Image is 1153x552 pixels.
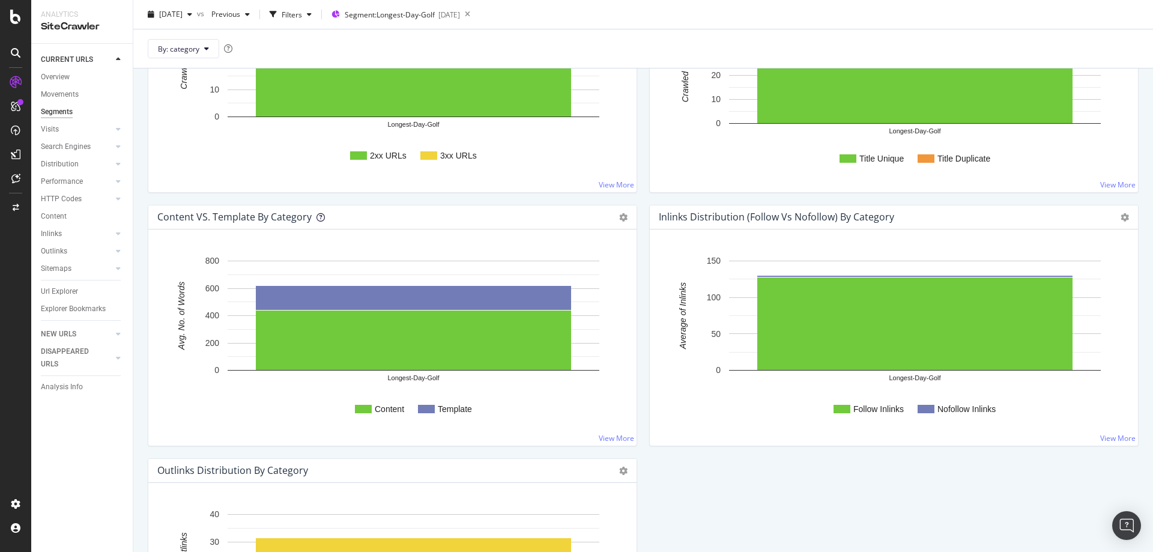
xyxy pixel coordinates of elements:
[205,284,220,293] text: 600
[659,14,1124,183] svg: A chart.
[157,209,312,225] h4: Content VS. Template by category
[711,329,721,339] text: 50
[41,381,83,393] div: Analysis Info
[1100,433,1136,443] a: View More
[659,249,1124,436] svg: A chart.
[41,228,62,240] div: Inlinks
[387,375,440,382] text: Longest-Day-Golf
[41,245,67,258] div: Outlinks
[158,249,623,436] svg: A chart.
[889,128,941,135] text: Longest-Day-Golf
[205,338,220,348] text: 200
[41,158,79,171] div: Distribution
[265,5,316,24] button: Filters
[41,71,124,83] a: Overview
[214,112,219,122] text: 0
[41,141,112,153] a: Search Engines
[41,262,71,275] div: Sitemaps
[148,39,219,58] button: By: category
[282,9,302,19] div: Filters
[1100,180,1136,190] a: View More
[859,154,904,163] text: Title Unique
[387,121,440,129] text: Longest-Day-Golf
[41,285,124,298] a: Url Explorer
[41,123,59,136] div: Visits
[41,210,124,223] a: Content
[41,193,112,205] a: HTTP Codes
[1121,213,1129,222] i: Options
[440,151,477,160] text: 3xx URLs
[619,467,628,475] i: Options
[711,94,721,104] text: 10
[205,311,220,321] text: 400
[41,141,91,153] div: Search Engines
[41,285,78,298] div: Url Explorer
[599,180,634,190] a: View More
[41,262,112,275] a: Sitemaps
[41,210,67,223] div: Content
[889,375,941,382] text: Longest-Day-Golf
[707,256,721,266] text: 150
[41,175,83,188] div: Performance
[41,10,123,20] div: Analytics
[207,9,240,19] span: Previous
[438,10,460,20] div: [DATE]
[438,404,472,414] text: Template
[41,345,101,371] div: DISAPPEARED URLS
[853,404,904,414] text: Follow Inlinks
[41,158,112,171] a: Distribution
[41,53,112,66] a: CURRENT URLS
[143,5,197,24] button: [DATE]
[41,381,124,393] a: Analysis Info
[210,85,219,94] text: 10
[179,35,189,89] text: Crawled URLs
[210,537,219,547] text: 30
[41,88,79,101] div: Movements
[41,123,112,136] a: Visits
[41,175,112,188] a: Performance
[345,10,435,20] span: Segment: Longest-Day-Golf
[716,366,721,375] text: 0
[711,70,721,80] text: 20
[716,119,721,129] text: 0
[41,303,124,315] a: Explorer Bookmarks
[197,8,207,18] span: vs
[159,9,183,19] span: 2025 Oct. 3rd
[41,328,76,341] div: NEW URLS
[707,293,721,302] text: 100
[177,282,186,350] text: Avg. No. of Words
[41,71,70,83] div: Overview
[158,43,199,53] span: By: category
[207,5,255,24] button: Previous
[41,106,73,118] div: Segments
[41,228,112,240] a: Inlinks
[678,282,688,350] text: Average of Inlinks
[375,404,404,414] text: Content
[41,88,124,101] a: Movements
[370,151,407,160] text: 2xx URLs
[619,213,628,222] i: Options
[1112,511,1141,540] div: Open Intercom Messenger
[41,245,112,258] a: Outlinks
[41,53,93,66] div: CURRENT URLS
[659,209,894,225] h4: Inlinks Distribution (Follow vs Nofollow) by category
[680,48,690,102] text: Crawled URLs
[205,256,220,266] text: 800
[937,154,990,163] text: Title Duplicate
[41,20,123,34] div: SiteCrawler
[41,193,82,205] div: HTTP Codes
[41,106,124,118] a: Segments
[41,303,106,315] div: Explorer Bookmarks
[937,404,996,414] text: Nofollow Inlinks
[41,345,112,371] a: DISAPPEARED URLS
[157,463,308,479] h4: Outlinks Distribution by category
[210,510,219,520] text: 40
[327,5,460,24] button: Segment:Longest-Day-Golf[DATE]
[599,433,634,443] a: View More
[41,328,112,341] a: NEW URLS
[214,366,219,375] text: 0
